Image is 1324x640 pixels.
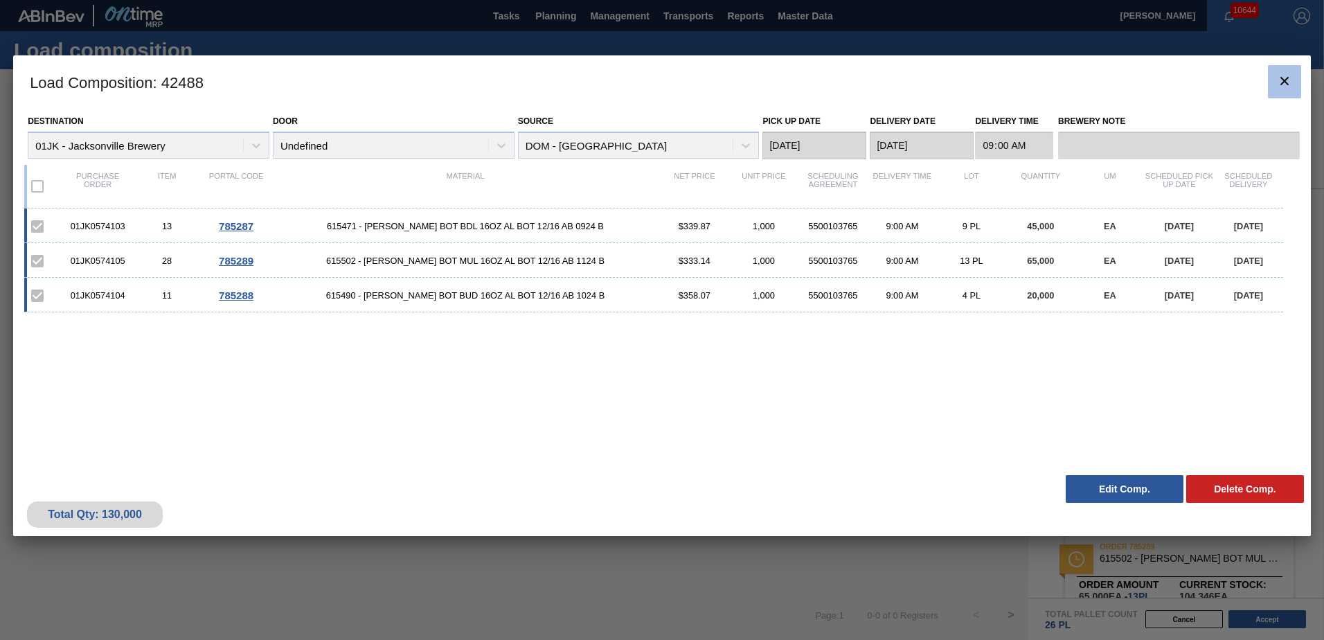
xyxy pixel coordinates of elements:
span: [DATE] [1234,221,1263,231]
div: 13 [132,221,202,231]
button: Delete Comp. [1186,475,1304,503]
div: 9:00 AM [868,221,937,231]
div: 11 [132,290,202,301]
div: Go to Order [202,220,271,232]
div: Scheduled Delivery [1214,172,1283,201]
label: Delivery Date [870,116,935,126]
div: 5500103765 [798,256,868,266]
div: 9:00 AM [868,290,937,301]
span: [DATE] [1234,256,1263,266]
div: 28 [132,256,202,266]
div: Lot [937,172,1006,201]
div: 5500103765 [798,221,868,231]
span: 615490 - CARR BOT BUD 16OZ AL BOT 12/16 AB 1024 B [271,290,660,301]
span: 785288 [219,290,253,301]
input: mm/dd/yyyy [762,132,866,159]
span: 20,000 [1027,290,1054,301]
span: 65,000 [1027,256,1054,266]
div: 9 PL [937,221,1006,231]
div: 13 PL [937,256,1006,266]
div: UM [1075,172,1145,201]
span: 45,000 [1027,221,1054,231]
div: $339.87 [660,221,729,231]
label: Pick up Date [762,116,821,126]
div: Net Price [660,172,729,201]
label: Door [273,116,298,126]
div: Scheduling Agreement [798,172,868,201]
h3: Load Composition : 42488 [13,55,1311,108]
div: Portal code [202,172,271,201]
div: Go to Order [202,255,271,267]
div: Go to Order [202,290,271,301]
div: Scheduled Pick up Date [1145,172,1214,201]
span: [DATE] [1165,256,1194,266]
div: 01JK0574105 [63,256,132,266]
button: Edit Comp. [1066,475,1183,503]
div: $333.14 [660,256,729,266]
span: 615471 - CARR BOT BDL 16OZ AL BOT 12/16 AB 0924 B [271,221,660,231]
span: 615502 - CARR BOT MUL 16OZ AL BOT 12/16 AB 1124 B [271,256,660,266]
span: [DATE] [1165,290,1194,301]
label: Source [518,116,553,126]
label: Brewery Note [1058,112,1300,132]
span: EA [1104,290,1116,301]
div: 1,000 [729,221,798,231]
label: Delivery Time [975,112,1053,132]
div: 9:00 AM [868,256,937,266]
div: Delivery Time [868,172,937,201]
div: $358.07 [660,290,729,301]
label: Destination [28,116,83,126]
div: 4 PL [937,290,1006,301]
div: 1,000 [729,290,798,301]
span: EA [1104,221,1116,231]
div: Unit Price [729,172,798,201]
div: Item [132,172,202,201]
div: Material [271,172,660,201]
span: [DATE] [1234,290,1263,301]
div: Total Qty: 130,000 [37,508,152,521]
div: 5500103765 [798,290,868,301]
span: 785287 [219,220,253,232]
span: 785289 [219,255,253,267]
input: mm/dd/yyyy [870,132,974,159]
span: EA [1104,256,1116,266]
div: 1,000 [729,256,798,266]
div: Purchase order [63,172,132,201]
div: 01JK0574103 [63,221,132,231]
div: Quantity [1006,172,1075,201]
div: 01JK0574104 [63,290,132,301]
span: [DATE] [1165,221,1194,231]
